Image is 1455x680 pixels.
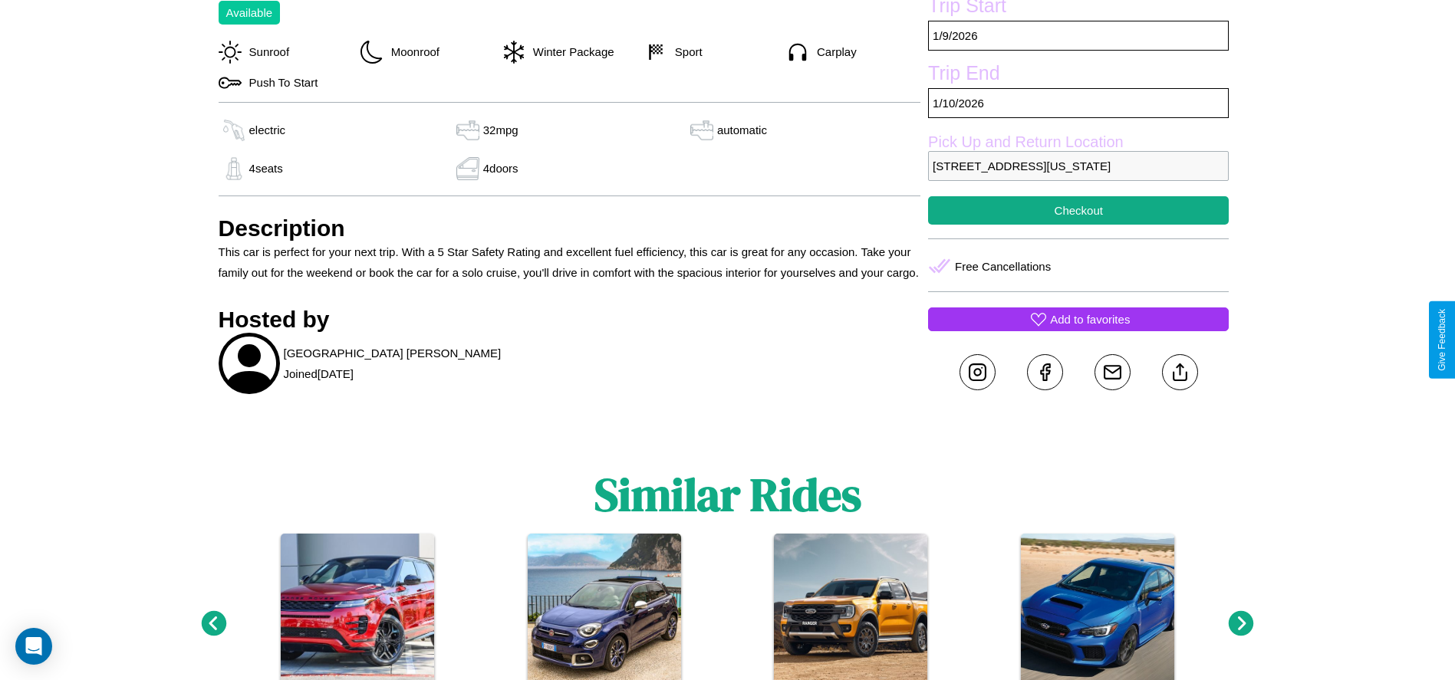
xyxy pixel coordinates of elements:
p: [STREET_ADDRESS][US_STATE] [928,151,1229,181]
div: Open Intercom Messenger [15,628,52,665]
p: [GEOGRAPHIC_DATA] [PERSON_NAME] [284,343,502,363]
p: 4 seats [249,158,283,179]
p: electric [249,120,286,140]
p: Winter Package [525,41,614,62]
p: 32 mpg [483,120,518,140]
p: Available [226,2,273,23]
p: Sport [667,41,703,62]
p: automatic [717,120,767,140]
img: gas [219,119,249,142]
button: Checkout [928,196,1229,225]
p: 1 / 10 / 2026 [928,88,1229,118]
h3: Description [219,215,921,241]
img: gas [453,119,483,142]
p: 1 / 9 / 2026 [928,21,1229,51]
h3: Hosted by [219,307,921,333]
p: Push To Start [242,72,318,93]
p: Carplay [809,41,857,62]
div: Give Feedback [1437,309,1447,371]
p: Moonroof [384,41,439,62]
h1: Similar Rides [594,463,861,526]
p: This car is perfect for your next trip. With a 5 Star Safety Rating and excellent fuel efficiency... [219,241,921,283]
button: Add to favorites [928,307,1229,331]
label: Trip End [928,62,1229,88]
p: Sunroof [242,41,290,62]
label: Pick Up and Return Location [928,133,1229,151]
img: gas [453,157,483,180]
img: gas [686,119,717,142]
p: 4 doors [483,158,518,179]
p: Free Cancellations [955,256,1051,277]
p: Add to favorites [1050,309,1130,330]
p: Joined [DATE] [284,363,354,384]
img: gas [219,157,249,180]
